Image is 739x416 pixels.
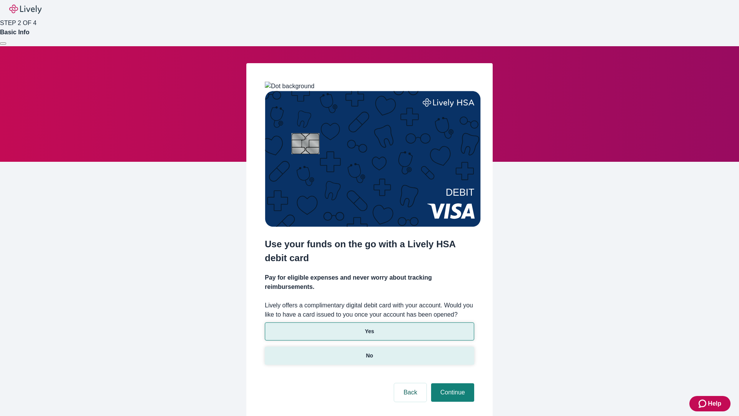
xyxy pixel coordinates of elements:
[365,327,374,335] p: Yes
[265,301,474,319] label: Lively offers a complimentary digital debit card with your account. Would you like to have a card...
[265,91,481,227] img: Debit card
[265,322,474,341] button: Yes
[431,383,474,402] button: Continue
[265,82,314,91] img: Dot background
[689,396,731,411] button: Zendesk support iconHelp
[366,352,373,360] p: No
[9,5,42,14] img: Lively
[699,399,708,408] svg: Zendesk support icon
[394,383,426,402] button: Back
[265,347,474,365] button: No
[265,237,474,265] h2: Use your funds on the go with a Lively HSA debit card
[708,399,721,408] span: Help
[265,273,474,292] h4: Pay for eligible expenses and never worry about tracking reimbursements.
